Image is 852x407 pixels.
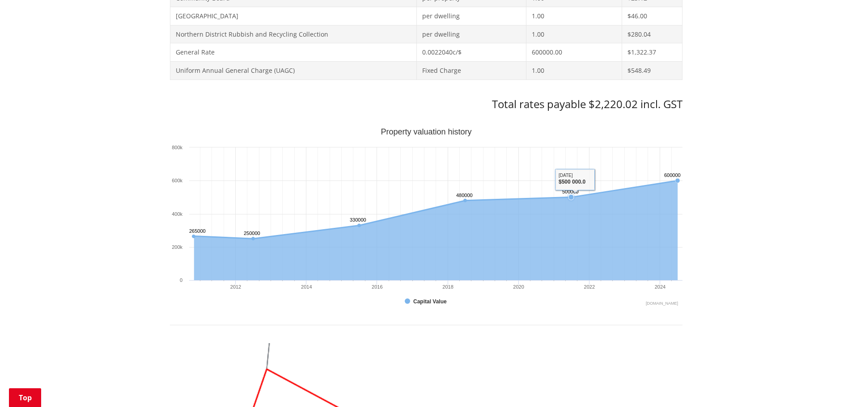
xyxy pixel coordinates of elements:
[9,388,41,407] a: Top
[562,189,579,194] text: 500000
[170,7,416,25] td: [GEOGRAPHIC_DATA]
[526,43,622,62] td: 600000.00
[622,43,682,62] td: $1,322.37
[456,193,473,198] text: 480000
[192,235,195,238] path: Wednesday, Oct 27, 11:00, 265,000. Capital Value.
[526,25,622,43] td: 1.00
[811,369,843,402] iframe: Messenger Launcher
[170,61,416,80] td: Uniform Annual General Charge (UAGC)
[357,224,361,227] path: Tuesday, Jun 30, 12:00, 330,000. Capital Value.
[170,128,682,307] svg: Interactive chart
[172,178,182,183] text: 600k
[622,25,682,43] td: $280.04
[381,127,471,136] text: Property valuation history
[463,199,466,202] path: Saturday, Jun 30, 12:00, 480,000. Capital Value.
[170,25,416,43] td: Northern District Rubbish and Recycling Collection
[244,231,260,236] text: 250000
[170,128,682,307] div: Property valuation history. Highcharts interactive chart.
[416,25,526,43] td: per dwelling
[179,277,182,283] text: 0
[526,61,622,80] td: 1.00
[664,172,681,178] text: 600000
[251,237,255,240] path: Saturday, Jun 30, 12:00, 250,000. Capital Value.
[172,211,182,217] text: 400k
[513,284,524,290] text: 2020
[189,228,206,234] text: 265000
[301,284,312,290] text: 2014
[526,7,622,25] td: 1.00
[654,284,665,290] text: 2024
[416,7,526,25] td: per dwelling
[170,98,682,111] h3: Total rates payable $2,220.02 incl. GST
[350,217,366,222] text: 330000
[416,43,526,62] td: 0.0022040c/$
[584,284,594,290] text: 2022
[675,178,679,183] path: Sunday, Jun 30, 12:00, 600,000. Capital Value.
[405,298,448,306] button: Show Capital Value
[170,43,416,62] td: General Rate
[230,284,241,290] text: 2012
[568,195,574,200] path: Wednesday, Jun 30, 12:00, 500,000. Capital Value.
[416,61,526,80] td: Fixed Charge
[622,61,682,80] td: $548.49
[622,7,682,25] td: $46.00
[442,284,453,290] text: 2018
[172,145,182,150] text: 800k
[372,284,382,290] text: 2016
[172,244,182,250] text: 200k
[645,301,678,306] text: Chart credits: Highcharts.com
